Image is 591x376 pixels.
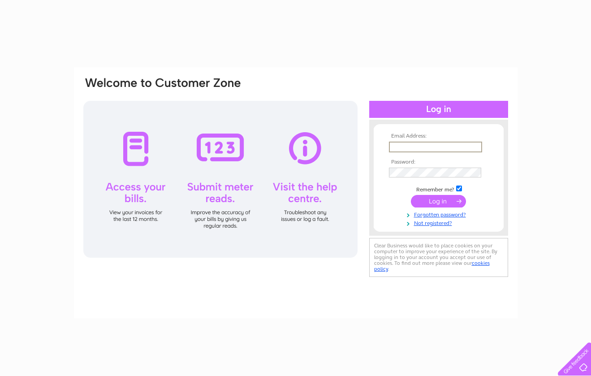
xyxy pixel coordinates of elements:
[369,238,508,277] div: Clear Business would like to place cookies on your computer to improve your experience of the sit...
[387,184,491,193] td: Remember me?
[387,133,491,139] th: Email Address:
[389,218,491,227] a: Not registered?
[374,260,490,272] a: cookies policy
[387,159,491,165] th: Password:
[411,195,466,207] input: Submit
[389,210,491,218] a: Forgotten password?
